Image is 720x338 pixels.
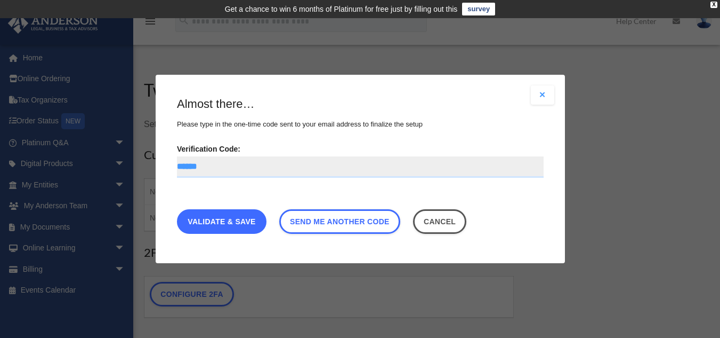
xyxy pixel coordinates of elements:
span: Send me another code [290,217,390,226]
h3: Almost there… [177,96,544,113]
a: survey [462,3,495,15]
input: Verification Code: [177,156,544,178]
div: Get a chance to win 6 months of Platinum for free just by filling out this [225,3,458,15]
a: Validate & Save [177,209,266,234]
button: Close modal [531,85,554,105]
label: Verification Code: [177,142,544,178]
div: close [710,2,717,8]
button: Close this dialog window [412,209,466,234]
p: Please type in the one-time code sent to your email address to finalize the setup [177,118,544,131]
a: Send me another code [279,209,400,234]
